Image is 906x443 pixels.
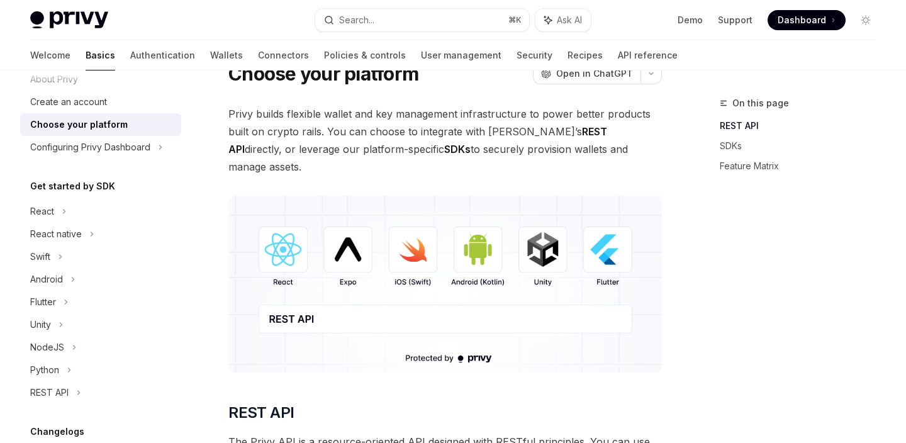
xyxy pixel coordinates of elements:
span: On this page [732,96,789,111]
div: Swift [30,249,50,264]
span: Privy builds flexible wallet and key management infrastructure to power better products built on ... [228,105,662,176]
a: Support [718,14,752,26]
a: Choose your platform [20,113,181,136]
a: API reference [618,40,678,70]
a: Feature Matrix [720,156,886,176]
button: Search...⌘K [315,9,528,31]
div: React native [30,227,82,242]
a: Dashboard [768,10,846,30]
div: Python [30,362,59,378]
span: Dashboard [778,14,826,26]
img: light logo [30,11,108,29]
a: Wallets [210,40,243,70]
div: REST API [30,385,69,400]
a: Create an account [20,91,181,113]
span: ⌘ K [508,15,522,25]
h5: Changelogs [30,424,84,439]
a: Policies & controls [324,40,406,70]
a: Demo [678,14,703,26]
img: images/Platform2.png [228,196,662,373]
div: Choose your platform [30,117,128,132]
a: REST API [720,116,886,136]
div: Search... [339,13,374,28]
span: Open in ChatGPT [556,67,633,80]
div: Create an account [30,94,107,109]
h5: Get started by SDK [30,179,115,194]
div: Unity [30,317,51,332]
div: NodeJS [30,340,64,355]
button: Open in ChatGPT [533,63,640,84]
a: User management [421,40,501,70]
div: Flutter [30,294,56,310]
a: Welcome [30,40,70,70]
div: React [30,204,54,219]
div: Configuring Privy Dashboard [30,140,150,155]
h1: Choose your platform [228,62,418,85]
a: Security [517,40,552,70]
span: REST API [228,403,294,423]
button: Ask AI [535,9,591,31]
a: Recipes [568,40,603,70]
button: Toggle dark mode [856,10,876,30]
span: Ask AI [557,14,582,26]
strong: SDKs [444,143,471,155]
a: Connectors [258,40,309,70]
a: SDKs [720,136,886,156]
a: Basics [86,40,115,70]
div: Android [30,272,63,287]
a: Authentication [130,40,195,70]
